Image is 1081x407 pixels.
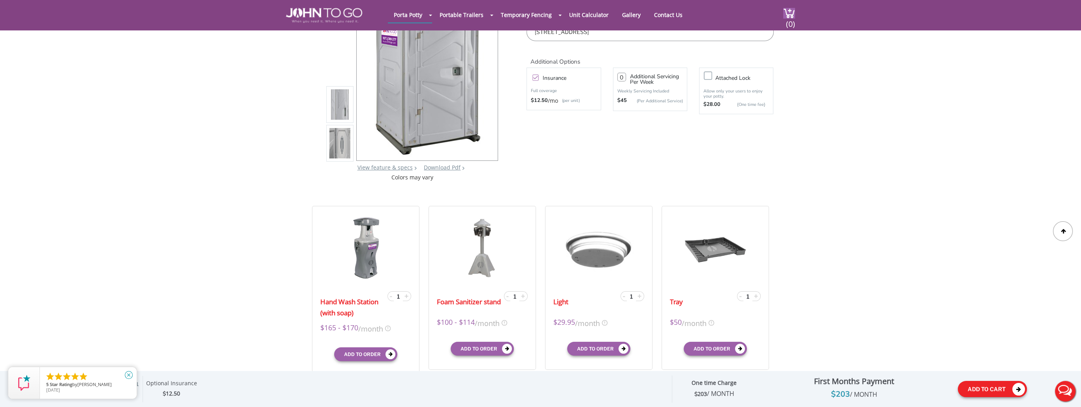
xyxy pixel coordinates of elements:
i: close [125,371,133,379]
span: $100 - $114 [437,317,475,328]
span: + [637,291,641,301]
li:  [54,372,63,381]
img: 19 [553,216,644,279]
a: Light [553,296,568,307]
span: / MONTH [850,390,877,399]
a: Gallery [616,7,647,23]
a: close [120,366,137,384]
span: + [521,291,525,301]
button: Live Chat [1049,375,1081,407]
img: icon [602,320,607,326]
p: Full coverage [531,87,596,95]
strong: $45 [617,97,627,105]
p: {One time fee} [724,101,765,109]
span: $29.95 [553,317,575,328]
input: Delivery Address [526,23,773,41]
span: - [739,291,742,301]
span: 5 [46,381,49,387]
img: icon [385,326,391,331]
a: Contact Us [648,7,688,23]
img: cart a [783,8,795,19]
button: Add to order [334,347,397,361]
div: Colors may vary [326,173,499,181]
a: Tray [670,296,683,307]
li:  [79,372,88,381]
img: icon [502,320,507,326]
div: Optional Insurance [146,380,197,389]
a: Temporary Fencing [495,7,558,23]
li:  [70,372,80,381]
div: /mo [531,97,596,105]
div: First Months Payment [756,375,952,388]
span: /month [682,317,707,328]
span: - [390,291,392,301]
strong: $12.50 [531,97,548,105]
span: (0) [786,12,795,29]
span: / MONTH [707,389,734,398]
span: /month [575,317,600,328]
span: by [46,382,130,388]
span: $165 - $170 [320,322,358,334]
img: JOHN to go [286,8,362,23]
img: 19 [684,216,747,279]
h3: Insurance [543,73,604,83]
span: Star Rating [50,381,72,387]
span: 203 [697,390,734,398]
button: Add To Cart [958,381,1027,397]
a: Hand Wash Station (with soap) [320,296,385,318]
a: View feature & specs [357,164,413,171]
span: - [506,291,509,301]
img: 19 [345,216,387,279]
img: right arrow icon [414,166,417,170]
button: Add to order [567,342,630,356]
div: $ [146,389,197,398]
strong: $28.00 [703,101,720,109]
img: Product [329,12,351,198]
span: [DATE] [46,387,60,393]
p: Weekly Servicing Included [617,88,683,94]
a: Portable Trailers [434,7,489,23]
span: [PERSON_NAME] [77,381,112,387]
a: Download Pdf [424,164,461,171]
span: + [404,291,408,301]
input: 0 [617,73,626,81]
p: Allow only your users to enjoy your potty. [703,89,769,99]
h2: Additional Options [526,49,773,66]
button: Add to order [684,342,747,356]
p: (Per Additional Service) [627,98,683,104]
img: chevron.png [462,166,464,170]
img: Review Rating [16,375,32,391]
img: Product [329,51,351,237]
a: Foam Sanitizer stand [437,296,501,307]
strong: One time Charge [692,379,737,386]
span: 12.50 [166,390,180,397]
a: Porta Potty [388,7,428,23]
li:  [62,372,71,381]
img: icon [709,320,714,326]
h3: Additional Servicing Per Week [630,74,683,85]
span: + [754,291,758,301]
strong: $ [694,390,734,398]
img: 19 [464,216,500,279]
p: (per unit) [558,97,580,105]
button: Add to order [451,342,514,356]
li:  [45,372,55,381]
a: Unit Calculator [563,7,615,23]
span: - [623,291,625,301]
span: /month [358,322,383,334]
h3: Attached lock [715,73,777,83]
div: $203 [756,388,952,401]
span: /month [475,317,500,328]
span: $50 [670,317,682,328]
